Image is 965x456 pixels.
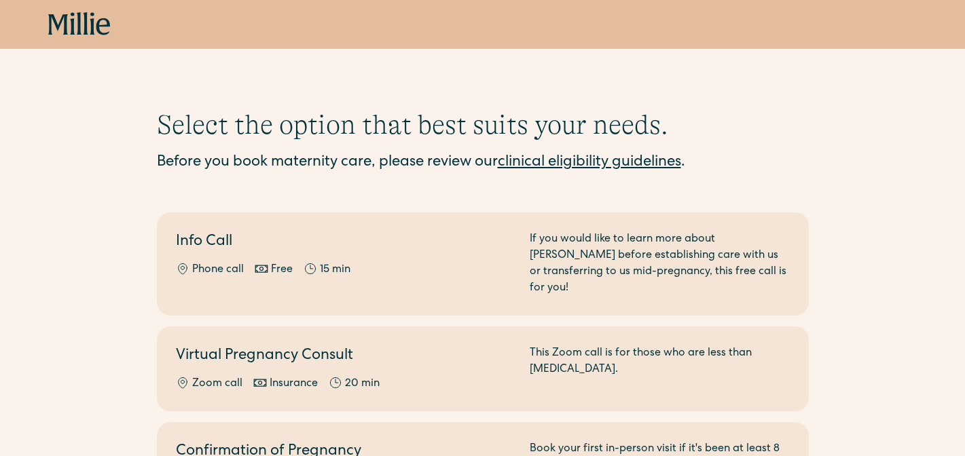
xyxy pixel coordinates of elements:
div: 15 min [320,262,350,278]
div: If you would like to learn more about [PERSON_NAME] before establishing care with us or transferr... [530,231,790,297]
a: Virtual Pregnancy ConsultZoom callInsurance20 minThis Zoom call is for those who are less than [M... [157,326,809,411]
div: Free [271,262,293,278]
div: This Zoom call is for those who are less than [MEDICAL_DATA]. [530,345,790,392]
div: Insurance [270,376,318,392]
h1: Select the option that best suits your needs. [157,109,809,141]
a: clinical eligibility guidelines [498,155,681,170]
div: Phone call [192,262,244,278]
h2: Virtual Pregnancy Consult [176,345,513,368]
div: Before you book maternity care, please review our . [157,152,809,174]
div: 20 min [345,376,380,392]
a: Info CallPhone callFree15 minIf you would like to learn more about [PERSON_NAME] before establish... [157,212,809,316]
div: Zoom call [192,376,242,392]
h2: Info Call [176,231,513,254]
